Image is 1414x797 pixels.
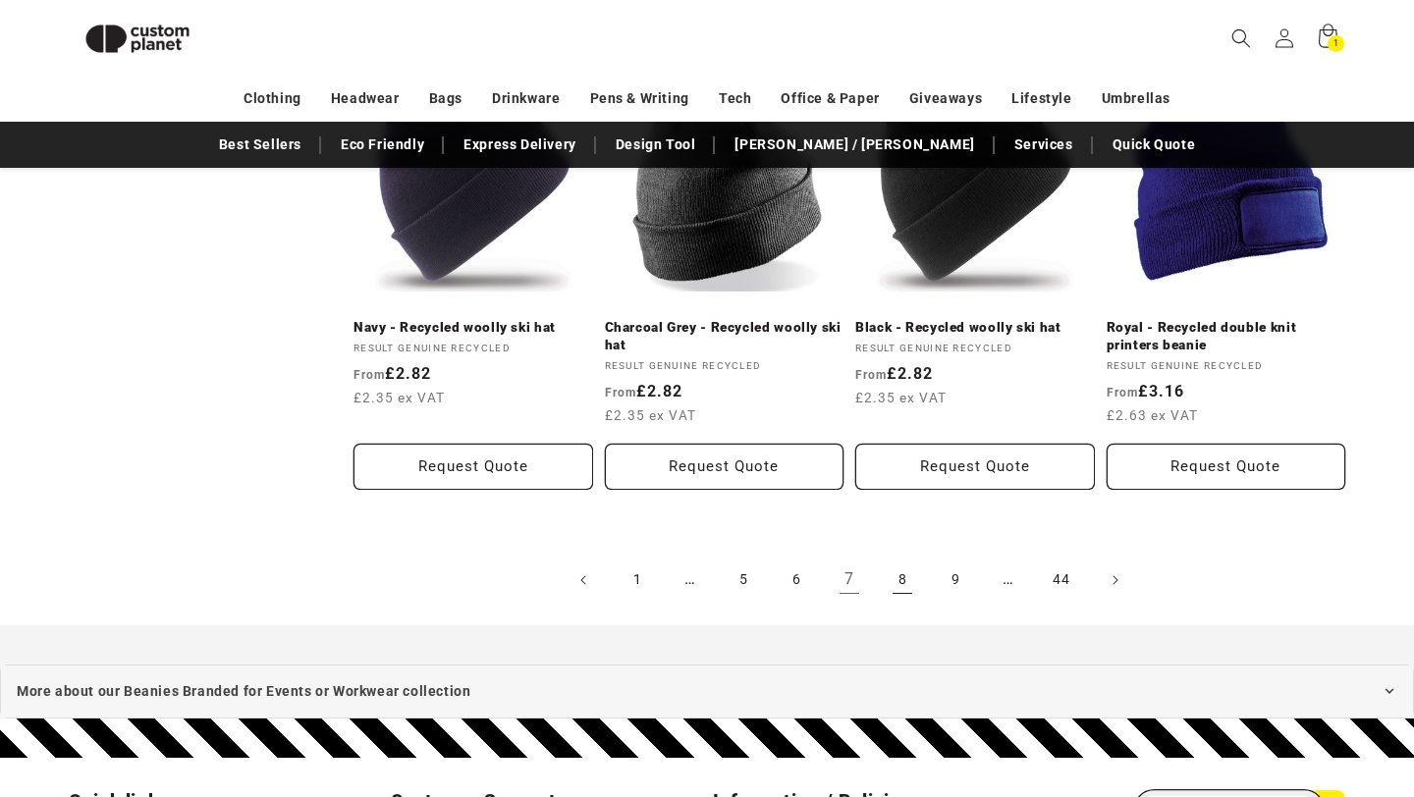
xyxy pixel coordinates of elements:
[781,81,879,116] a: Office & Paper
[669,558,712,602] span: …
[454,128,586,162] a: Express Delivery
[1040,558,1083,602] a: Page 44
[353,319,593,337] a: Navy - Recycled woolly ski hat
[725,128,984,162] a: [PERSON_NAME] / [PERSON_NAME]
[1005,128,1083,162] a: Services
[1107,319,1346,353] a: Royal - Recycled double knit printers beanie
[244,81,301,116] a: Clothing
[429,81,462,116] a: Bags
[987,558,1030,602] span: …
[1093,558,1136,602] a: Next page
[775,558,818,602] a: Page 6
[69,8,206,70] img: Custom Planet
[209,128,311,162] a: Best Sellers
[719,81,751,116] a: Tech
[353,444,593,490] button: Request Quote
[1107,444,1346,490] button: Request Quote
[1220,17,1263,60] summary: Search
[855,319,1095,337] a: Black - Recycled woolly ski hat
[1102,81,1170,116] a: Umbrellas
[605,444,844,490] button: Request Quote
[331,81,400,116] a: Headwear
[563,558,606,602] a: Previous page
[353,558,1345,602] nav: Pagination
[331,128,434,162] a: Eco Friendly
[855,444,1095,490] button: Request Quote
[605,319,844,353] a: Charcoal Grey - Recycled woolly ski hat
[492,81,560,116] a: Drinkware
[1077,585,1414,797] iframe: Chat Widget
[722,558,765,602] a: Page 5
[1011,81,1071,116] a: Lifestyle
[828,558,871,602] a: Page 7
[1333,35,1339,52] span: 1
[17,679,470,704] span: More about our Beanies Branded for Events or Workwear collection
[616,558,659,602] a: Page 1
[1103,128,1206,162] a: Quick Quote
[590,81,689,116] a: Pens & Writing
[909,81,982,116] a: Giveaways
[881,558,924,602] a: Page 8
[606,128,706,162] a: Design Tool
[934,558,977,602] a: Page 9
